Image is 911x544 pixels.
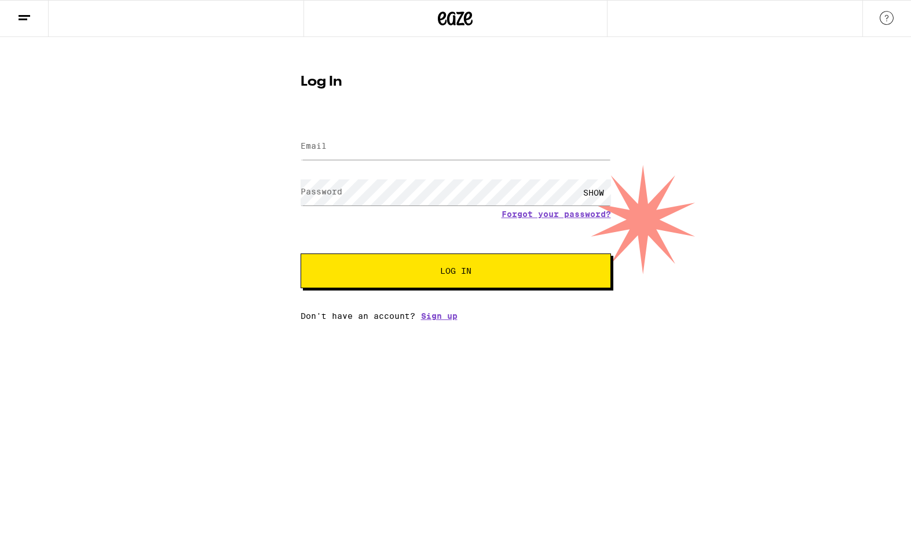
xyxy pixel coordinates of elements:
a: Sign up [421,311,458,321]
input: Email [301,134,611,160]
label: Email [301,141,327,150]
span: Log In [440,267,471,275]
div: Don't have an account? [301,311,611,321]
a: Forgot your password? [502,209,611,219]
h1: Log In [301,75,611,89]
button: Log In [301,253,611,288]
div: SHOW [576,179,611,205]
label: Password [301,187,342,196]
